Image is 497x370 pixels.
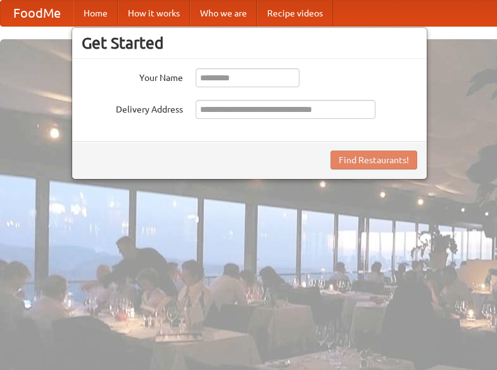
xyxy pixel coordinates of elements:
[73,1,118,26] a: Home
[82,34,417,52] h3: Get Started
[330,151,417,170] button: Find Restaurants!
[82,100,183,116] label: Delivery Address
[118,1,190,26] a: How it works
[257,1,333,26] a: Recipe videos
[190,1,257,26] a: Who we are
[1,1,73,26] a: FoodMe
[82,68,183,84] label: Your Name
